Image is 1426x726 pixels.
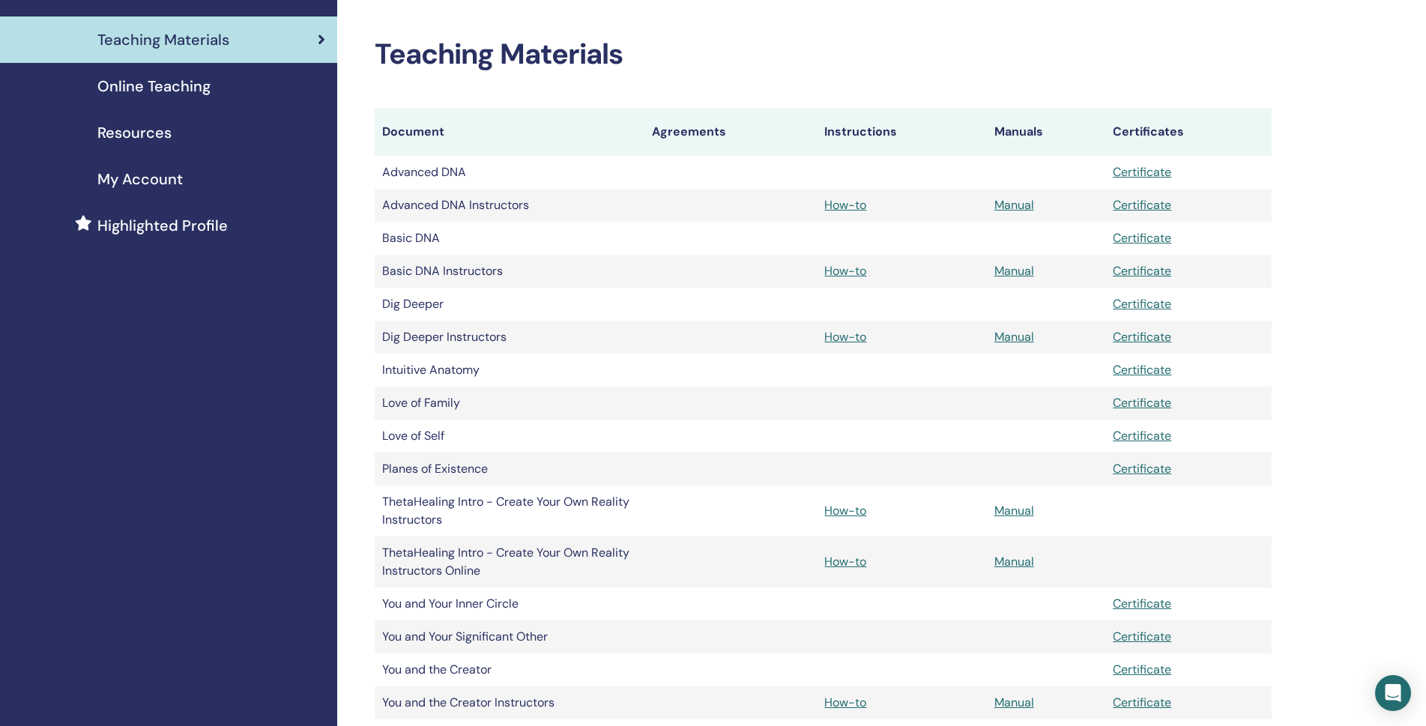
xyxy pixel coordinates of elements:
a: Certificate [1113,596,1171,611]
a: Certificate [1113,164,1171,180]
a: Certificate [1113,362,1171,378]
a: Certificate [1113,230,1171,246]
th: Agreements [644,108,817,156]
span: My Account [97,168,183,190]
a: Certificate [1113,662,1171,677]
td: You and the Creator Instructors [375,686,644,719]
span: Resources [97,121,172,144]
a: Certificate [1113,263,1171,279]
td: You and Your Inner Circle [375,587,644,620]
a: Manual [994,503,1034,518]
a: How-to [824,263,866,279]
span: Online Teaching [97,75,211,97]
td: Advanced DNA [375,156,644,189]
span: Highlighted Profile [97,214,228,237]
a: Certificate [1113,296,1171,312]
a: Certificate [1113,395,1171,411]
a: How-to [824,695,866,710]
a: Certificate [1113,461,1171,477]
a: Manual [994,329,1034,345]
a: Certificate [1113,629,1171,644]
a: Manual [994,695,1034,710]
td: Love of Self [375,420,644,453]
th: Certificates [1105,108,1272,156]
a: Certificate [1113,197,1171,213]
td: Basic DNA [375,222,644,255]
h2: Teaching Materials [375,37,1272,72]
td: Dig Deeper Instructors [375,321,644,354]
a: Certificate [1113,329,1171,345]
td: Planes of Existence [375,453,644,485]
span: Teaching Materials [97,28,229,51]
a: How-to [824,503,866,518]
td: Basic DNA Instructors [375,255,644,288]
a: Certificate [1113,695,1171,710]
a: Manual [994,554,1034,569]
a: How-to [824,197,866,213]
div: Open Intercom Messenger [1375,675,1411,711]
td: Love of Family [375,387,644,420]
a: How-to [824,554,866,569]
a: Certificate [1113,428,1171,444]
td: Dig Deeper [375,288,644,321]
td: ThetaHealing Intro - Create Your Own Reality Instructors [375,485,644,536]
a: How-to [824,329,866,345]
td: You and Your Significant Other [375,620,644,653]
td: You and the Creator [375,653,644,686]
a: Manual [994,263,1034,279]
td: Advanced DNA Instructors [375,189,644,222]
td: ThetaHealing Intro - Create Your Own Reality Instructors Online [375,536,644,587]
th: Document [375,108,644,156]
th: Instructions [817,108,986,156]
th: Manuals [987,108,1106,156]
td: Intuitive Anatomy [375,354,644,387]
a: Manual [994,197,1034,213]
